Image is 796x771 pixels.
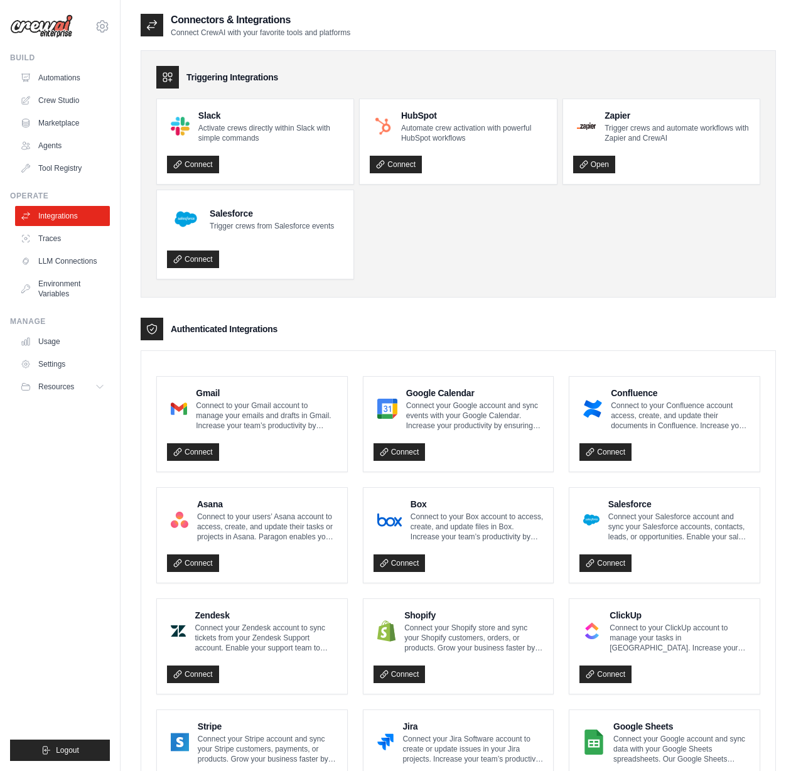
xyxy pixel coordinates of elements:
[401,109,547,122] h4: HubSpot
[611,401,750,431] p: Connect to your Confluence account access, create, and update their documents in Confluence. Incr...
[56,745,79,755] span: Logout
[608,512,750,542] p: Connect your Salesforce account and sync your Salesforce accounts, contacts, leads, or opportunit...
[195,623,336,653] p: Connect your Zendesk account to sync tickets from your Zendesk Support account. Enable your suppo...
[167,156,219,173] a: Connect
[15,206,110,226] a: Integrations
[605,123,750,143] p: Trigger crews and automate workflows with Zapier and CrewAI
[374,117,392,136] img: HubSpot Logo
[38,382,74,392] span: Resources
[15,251,110,271] a: LLM Connections
[171,13,350,28] h2: Connectors & Integrations
[196,401,336,431] p: Connect to your Gmail account to manage your emails and drafts in Gmail. Increase your team’s pro...
[198,734,337,764] p: Connect your Stripe account and sync your Stripe customers, payments, or products. Grow your busi...
[610,609,750,622] h4: ClickUp
[171,396,187,421] img: Gmail Logo
[197,512,337,542] p: Connect to your users’ Asana account to access, create, and update their tasks or projects in Asa...
[577,122,596,130] img: Zapier Logo
[370,156,422,173] a: Connect
[610,623,750,653] p: Connect to your ClickUp account to manage your tasks in [GEOGRAPHIC_DATA]. Increase your team’s p...
[10,14,73,38] img: Logo
[583,507,599,532] img: Salesforce Logo
[15,158,110,178] a: Tool Registry
[411,498,543,510] h4: Box
[15,113,110,133] a: Marketplace
[406,401,544,431] p: Connect your Google account and sync events with your Google Calendar. Increase your productivity...
[196,387,336,399] h4: Gmail
[573,156,615,173] a: Open
[15,274,110,304] a: Environment Variables
[171,618,186,644] img: Zendesk Logo
[15,68,110,88] a: Automations
[167,251,219,268] a: Connect
[15,90,110,111] a: Crew Studio
[377,618,395,644] img: Shopify Logo
[377,507,402,532] img: Box Logo
[167,443,219,461] a: Connect
[579,443,632,461] a: Connect
[411,512,543,542] p: Connect to your Box account to access, create, and update files in Box. Increase your team’s prod...
[171,204,201,234] img: Salesforce Logo
[198,109,343,122] h4: Slack
[579,666,632,683] a: Connect
[374,554,426,572] a: Connect
[197,498,337,510] h4: Asana
[406,387,544,399] h4: Google Calendar
[15,332,110,352] a: Usage
[15,377,110,397] button: Resources
[377,730,394,755] img: Jira Logo
[583,618,601,644] img: ClickUp Logo
[583,730,605,755] img: Google Sheets Logo
[210,207,334,220] h4: Salesforce
[10,191,110,201] div: Operate
[10,53,110,63] div: Build
[171,117,190,136] img: Slack Logo
[171,28,350,38] p: Connect CrewAI with your favorite tools and platforms
[171,730,189,755] img: Stripe Logo
[171,507,188,532] img: Asana Logo
[198,720,337,733] h4: Stripe
[613,734,750,764] p: Connect your Google account and sync data with your Google Sheets spreadsheets. Our Google Sheets...
[10,740,110,761] button: Logout
[611,387,750,399] h4: Confluence
[15,354,110,374] a: Settings
[374,666,426,683] a: Connect
[15,136,110,156] a: Agents
[186,71,278,84] h3: Triggering Integrations
[401,123,547,143] p: Automate crew activation with powerful HubSpot workflows
[167,666,219,683] a: Connect
[613,720,750,733] h4: Google Sheets
[171,323,277,335] h3: Authenticated Integrations
[404,623,543,653] p: Connect your Shopify store and sync your Shopify customers, orders, or products. Grow your busine...
[404,609,543,622] h4: Shopify
[195,609,336,622] h4: Zendesk
[15,229,110,249] a: Traces
[377,396,397,421] img: Google Calendar Logo
[579,554,632,572] a: Connect
[605,109,750,122] h4: Zapier
[198,123,343,143] p: Activate crews directly within Slack with simple commands
[374,443,426,461] a: Connect
[402,720,543,733] h4: Jira
[583,396,602,421] img: Confluence Logo
[608,498,750,510] h4: Salesforce
[10,316,110,326] div: Manage
[210,221,334,231] p: Trigger crews from Salesforce events
[402,734,543,764] p: Connect your Jira Software account to create or update issues in your Jira projects. Increase you...
[167,554,219,572] a: Connect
